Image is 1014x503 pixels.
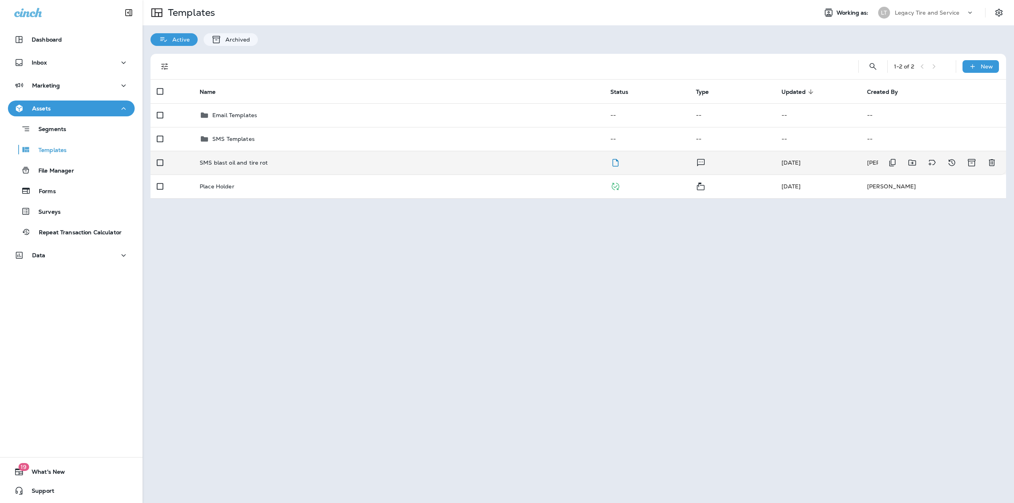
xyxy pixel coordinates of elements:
td: [PERSON_NAME] [861,175,1006,198]
span: Status [610,88,639,95]
p: SMS blast oil and tire rot [200,159,268,166]
button: Move to folder [904,155,920,171]
td: -- [861,103,1006,127]
td: -- [690,103,775,127]
p: Marketing [32,82,60,89]
button: Forms [8,182,135,199]
div: 1 - 2 of 2 [894,63,914,70]
span: Name [200,89,216,95]
button: File Manager [8,162,135,178]
span: Created By [867,89,898,95]
span: Support [24,488,54,497]
div: LT [878,7,890,19]
button: Archive [964,155,980,171]
span: Mailer [696,182,705,189]
td: -- [861,127,1006,151]
span: Zachary Nottke [781,159,801,166]
span: Working as: [837,9,870,16]
button: Search Templates [865,59,881,74]
span: Published [610,182,620,189]
button: Marketing [8,78,135,93]
button: Templates [8,141,135,158]
td: -- [604,103,690,127]
p: New [981,63,993,70]
p: Place Holder [200,183,234,190]
p: SMS Templates [212,136,255,142]
span: Status [610,89,629,95]
p: Email Templates [212,112,257,118]
span: Updated [781,89,806,95]
button: Add tags [924,155,940,171]
button: Settings [992,6,1006,20]
button: Data [8,247,135,263]
p: File Manager [30,167,74,175]
p: Dashboard [32,36,62,43]
button: Support [8,483,135,499]
button: 19What's New [8,464,135,480]
span: What's New [24,469,65,478]
button: Filters [157,59,173,74]
span: 19 [18,463,29,471]
button: View Changelog [944,155,960,171]
button: Repeat Transaction Calculator [8,224,135,240]
span: Text [696,158,706,165]
span: Updated [781,88,816,95]
span: Type [696,88,719,95]
p: Templates [30,147,67,154]
button: Assets [8,101,135,116]
p: Segments [30,126,66,134]
p: Templates [165,7,215,19]
button: Duplicate [884,155,900,171]
button: Dashboard [8,32,135,47]
span: Draft [610,158,620,165]
span: Type [696,89,709,95]
p: Active [168,36,190,43]
button: Inbox [8,55,135,70]
td: -- [690,127,775,151]
td: [PERSON_NAME] [861,151,963,175]
td: -- [775,103,861,127]
span: Zachary Nottke [781,183,801,190]
p: Forms [31,188,56,196]
span: Name [200,88,226,95]
p: Data [32,252,46,258]
td: -- [604,127,690,151]
p: Assets [32,105,51,112]
p: Repeat Transaction Calculator [31,229,122,237]
button: Collapse Sidebar [118,5,140,21]
td: -- [775,127,861,151]
p: Archived [221,36,250,43]
p: Inbox [32,59,47,66]
button: Surveys [8,203,135,220]
button: Delete [984,155,1000,171]
p: Legacy Tire and Service [895,9,959,16]
span: Created By [867,88,908,95]
button: Segments [8,120,135,137]
p: Surveys [30,209,61,216]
